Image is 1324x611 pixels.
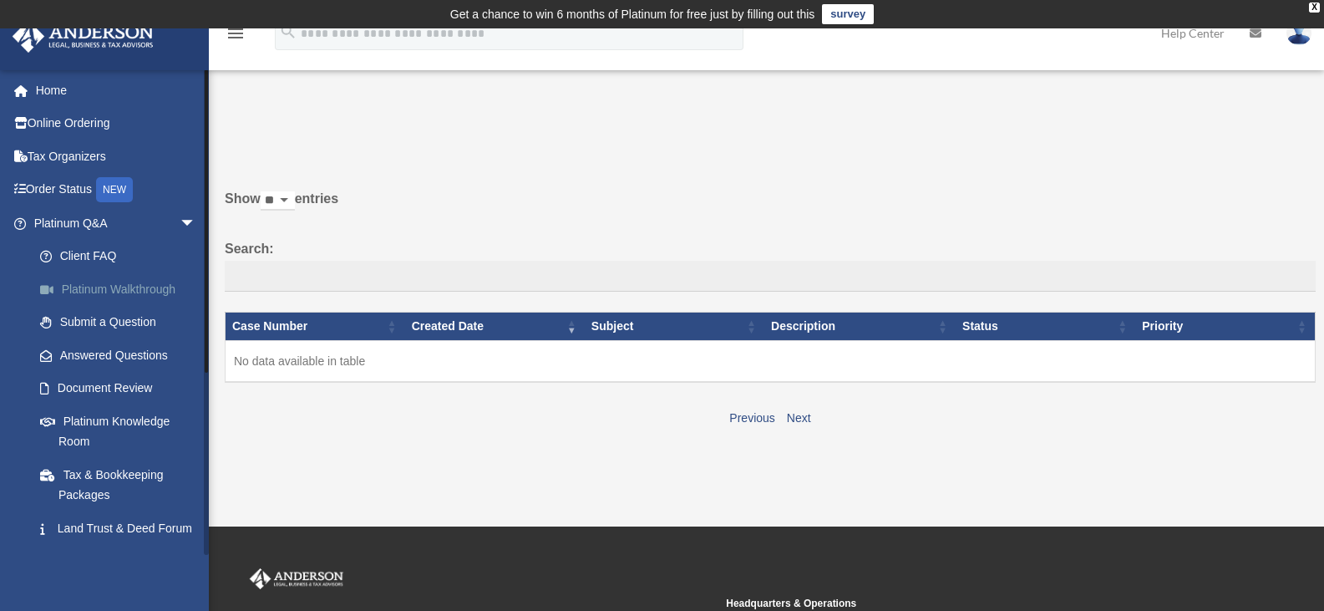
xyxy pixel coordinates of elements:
[729,411,774,425] a: Previous
[261,191,295,211] select: Showentries
[1135,313,1315,341] th: Priority: activate to sort column ascending
[12,107,221,140] a: Online Ordering
[23,512,221,545] a: Land Trust & Deed Forum
[23,545,221,578] a: Portal Feedback
[450,4,815,24] div: Get a chance to win 6 months of Platinum for free just by filling out this
[1309,3,1320,13] div: close
[23,272,221,306] a: Platinum Walkthrough
[180,206,213,241] span: arrow_drop_down
[226,313,405,341] th: Case Number: activate to sort column ascending
[23,306,221,339] a: Submit a Question
[246,568,347,590] img: Anderson Advisors Platinum Portal
[585,313,764,341] th: Subject: activate to sort column ascending
[787,411,811,425] a: Next
[226,29,246,43] a: menu
[225,237,1316,293] label: Search:
[12,173,221,207] a: Order StatusNEW
[12,74,221,107] a: Home
[225,261,1316,293] input: Search:
[12,206,221,240] a: Platinum Q&Aarrow_drop_down
[96,177,133,202] div: NEW
[8,20,159,53] img: Anderson Advisors Platinum Portal
[822,4,874,24] a: survey
[764,313,956,341] th: Description: activate to sort column ascending
[12,140,221,173] a: Tax Organizers
[23,240,221,273] a: Client FAQ
[226,341,1316,383] td: No data available in table
[23,372,221,405] a: Document Review
[405,313,585,341] th: Created Date: activate to sort column ascending
[23,339,213,372] a: Answered Questions
[23,405,221,458] a: Platinum Knowledge Room
[279,23,297,41] i: search
[225,187,1316,227] label: Show entries
[226,23,246,43] i: menu
[956,313,1135,341] th: Status: activate to sort column ascending
[1286,21,1311,45] img: User Pic
[23,458,221,512] a: Tax & Bookkeeping Packages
